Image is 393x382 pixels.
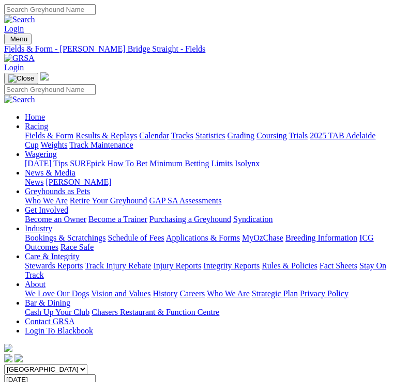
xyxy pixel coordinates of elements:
a: About [25,280,46,289]
div: About [25,289,389,298]
a: Integrity Reports [203,261,260,270]
a: Race Safe [61,243,94,251]
img: GRSA [4,54,35,63]
a: Statistics [195,131,225,140]
a: Strategic Plan [252,289,298,298]
a: Minimum Betting Limits [149,159,233,168]
span: Menu [10,35,27,43]
a: Fields & Form - [PERSON_NAME] Bridge Straight - Fields [4,44,389,54]
div: Greyhounds as Pets [25,196,389,205]
a: Results & Replays [75,131,137,140]
div: Get Involved [25,215,389,224]
a: Wagering [25,150,57,158]
a: Greyhounds as Pets [25,187,90,196]
a: Weights [40,140,67,149]
a: Trials [289,131,308,140]
a: Track Injury Rebate [85,261,151,270]
a: Syndication [233,215,273,224]
a: Rules & Policies [262,261,318,270]
div: News & Media [25,178,389,187]
div: Care & Integrity [25,261,389,280]
a: Tracks [171,131,193,140]
a: Home [25,113,45,121]
a: Bookings & Scratchings [25,233,105,242]
a: Racing [25,122,48,131]
a: Purchasing a Greyhound [149,215,231,224]
a: Fields & Form [25,131,73,140]
a: Retire Your Greyhound [70,196,147,205]
a: Cash Up Your Club [25,308,89,316]
input: Search [4,84,96,95]
a: Login To Blackbook [25,326,93,335]
a: Who We Are [25,196,68,205]
a: 2025 TAB Adelaide Cup [25,131,375,149]
div: Industry [25,233,389,252]
a: Injury Reports [153,261,201,270]
a: Become an Owner [25,215,86,224]
a: [DATE] Tips [25,159,68,168]
a: History [153,289,177,298]
a: Privacy Policy [300,289,349,298]
a: How To Bet [108,159,148,168]
button: Toggle navigation [4,34,32,44]
a: News & Media [25,168,75,177]
a: Breeding Information [285,233,357,242]
a: Login [4,63,24,72]
img: logo-grsa-white.png [40,72,49,81]
a: Applications & Forms [166,233,240,242]
a: MyOzChase [242,233,283,242]
img: logo-grsa-white.png [4,344,12,352]
img: Close [8,74,34,83]
img: facebook.svg [4,354,12,362]
a: We Love Our Dogs [25,289,89,298]
a: Industry [25,224,52,233]
a: Stay On Track [25,261,386,279]
a: Who We Are [207,289,250,298]
a: Care & Integrity [25,252,80,261]
a: Contact GRSA [25,317,74,326]
a: Schedule of Fees [108,233,164,242]
a: Careers [179,289,205,298]
div: Wagering [25,159,389,168]
a: Login [4,24,24,33]
img: Search [4,15,35,24]
a: Track Maintenance [69,140,133,149]
a: GAP SA Assessments [149,196,222,205]
a: Isolynx [235,159,260,168]
a: Vision and Values [91,289,150,298]
a: Become a Trainer [88,215,147,224]
input: Search [4,4,96,15]
a: Grading [228,131,254,140]
img: twitter.svg [14,354,23,362]
img: Search [4,95,35,104]
div: Bar & Dining [25,308,389,317]
div: Racing [25,131,389,150]
a: Chasers Restaurant & Function Centre [92,308,219,316]
a: Get Involved [25,205,68,214]
a: ICG Outcomes [25,233,374,251]
a: News [25,178,43,186]
a: Calendar [139,131,169,140]
a: Fact Sheets [320,261,357,270]
a: SUREpick [70,159,105,168]
a: Coursing [256,131,287,140]
button: Toggle navigation [4,73,38,84]
a: Stewards Reports [25,261,83,270]
a: [PERSON_NAME] [46,178,111,186]
a: Bar & Dining [25,298,70,307]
